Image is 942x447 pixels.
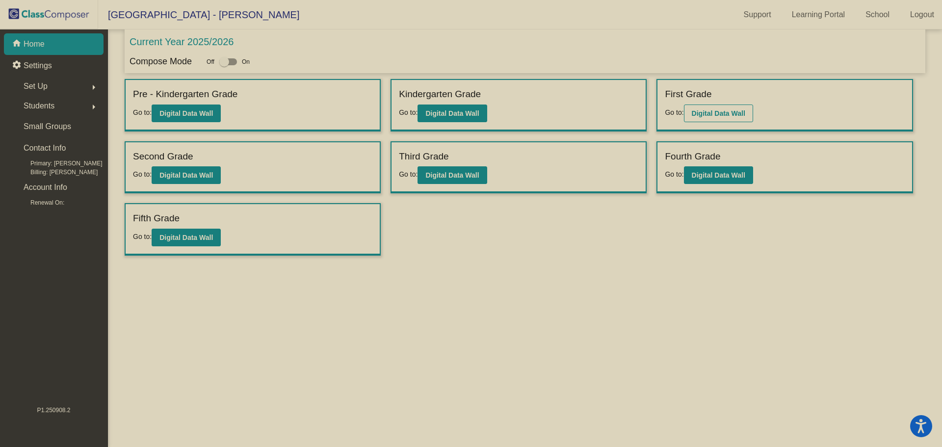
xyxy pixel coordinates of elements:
b: Digital Data Wall [692,171,745,179]
button: Digital Data Wall [152,166,221,184]
span: Go to: [665,108,683,116]
button: Digital Data Wall [684,166,753,184]
button: Digital Data Wall [152,105,221,122]
mat-icon: settings [12,60,24,72]
span: Students [24,99,54,113]
b: Digital Data Wall [159,109,213,117]
b: Digital Data Wall [425,109,479,117]
span: Renewal On: [15,198,64,207]
b: Digital Data Wall [425,171,479,179]
label: Third Grade [399,150,448,164]
span: Go to: [133,170,152,178]
span: Billing: [PERSON_NAME] [15,168,98,177]
span: Go to: [399,108,418,116]
span: Set Up [24,79,48,93]
mat-icon: arrow_right [88,81,100,93]
button: Digital Data Wall [418,105,487,122]
mat-icon: arrow_right [88,101,100,113]
p: Account Info [24,181,67,194]
b: Digital Data Wall [692,109,745,117]
span: Go to: [399,170,418,178]
span: Go to: [665,170,683,178]
button: Digital Data Wall [152,229,221,246]
button: Digital Data Wall [684,105,753,122]
label: Fourth Grade [665,150,720,164]
label: First Grade [665,87,711,102]
span: Go to: [133,108,152,116]
p: Settings [24,60,52,72]
b: Digital Data Wall [159,171,213,179]
mat-icon: home [12,38,24,50]
span: On [242,57,250,66]
p: Compose Mode [130,55,192,68]
label: Kindergarten Grade [399,87,481,102]
span: Primary: [PERSON_NAME] [15,159,103,168]
b: Digital Data Wall [159,234,213,241]
label: Fifth Grade [133,211,180,226]
label: Second Grade [133,150,193,164]
button: Digital Data Wall [418,166,487,184]
span: Go to: [133,233,152,240]
span: Off [207,57,214,66]
span: [GEOGRAPHIC_DATA] - [PERSON_NAME] [98,7,299,23]
p: Small Groups [24,120,71,133]
p: Contact Info [24,141,66,155]
p: Home [24,38,45,50]
label: Pre - Kindergarten Grade [133,87,237,102]
p: Current Year 2025/2026 [130,34,234,49]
